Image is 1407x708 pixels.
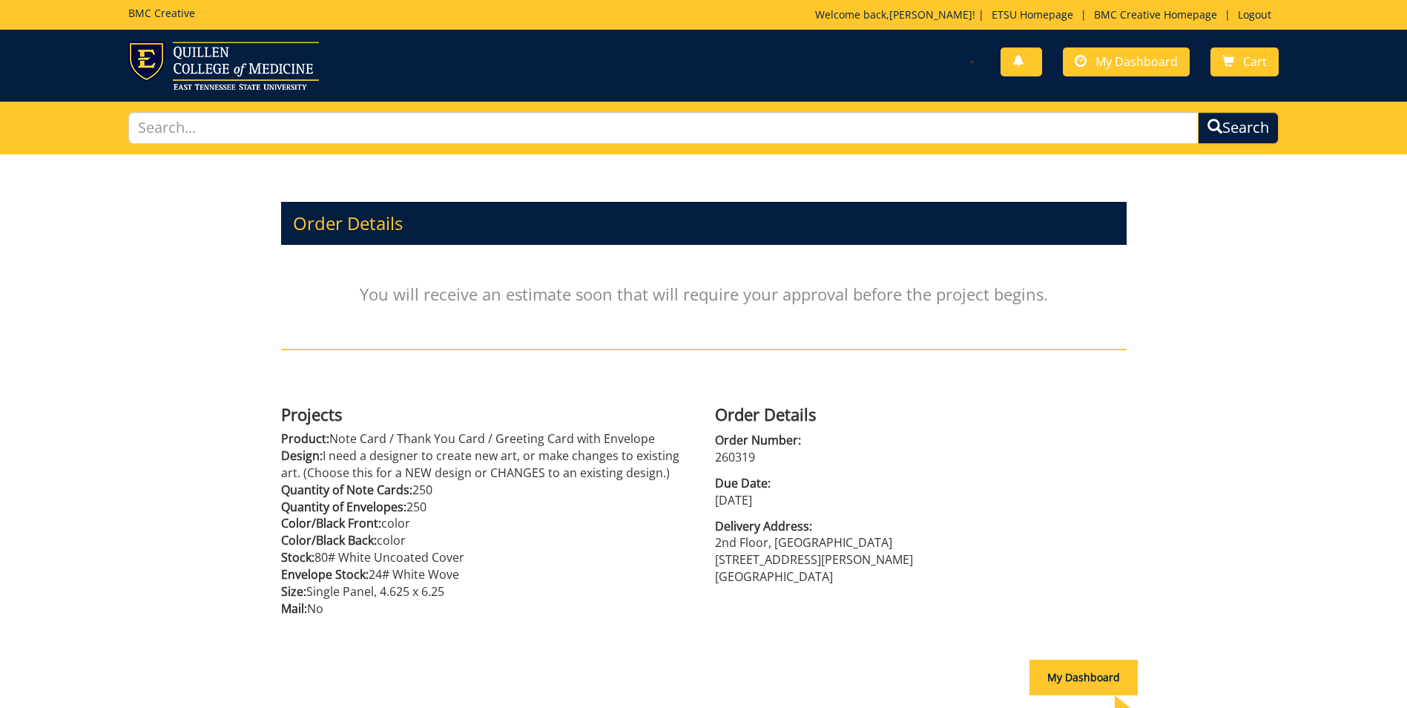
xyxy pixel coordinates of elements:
span: My Dashboard [1095,53,1178,70]
p: Welcome back, ! | | | [815,7,1279,22]
p: No [281,600,693,617]
p: You will receive an estimate soon that will require your approval before the project begins. [281,252,1127,335]
p: 260319 [715,449,1127,466]
h4: Order Details [715,405,1127,423]
a: My Dashboard [1029,670,1138,684]
p: [GEOGRAPHIC_DATA] [715,568,1127,586]
p: I need a designer to create new art, or make changes to existing art. (Choose this for a NEW desi... [281,448,693,482]
h5: BMC Creative [128,7,195,19]
span: Design: [281,448,323,464]
p: [STREET_ADDRESS][PERSON_NAME] [715,551,1127,568]
p: Single Panel, 4.625 x 6.25 [281,583,693,600]
a: BMC Creative Homepage [1087,7,1225,22]
p: color [281,515,693,532]
a: Logout [1230,7,1279,22]
p: 250 [281,499,693,516]
input: Search... [128,112,1199,144]
span: Product: [281,430,329,447]
img: ETSU logo [128,42,319,90]
span: Delivery Address: [715,518,1127,535]
span: Order Number: [715,432,1127,449]
span: Color/Black Front: [281,515,381,531]
span: Cart [1243,53,1267,70]
span: Quantity of Envelopes: [281,499,406,515]
a: ETSU Homepage [984,7,1081,22]
span: Stock: [281,549,314,566]
span: Envelope Stock: [281,566,369,583]
p: 80# White Uncoated Cover [281,549,693,566]
a: [PERSON_NAME] [889,7,972,22]
span: Size: [281,583,306,600]
h4: Projects [281,405,693,423]
button: Search [1198,112,1279,144]
p: color [281,532,693,549]
span: Color/Black Back: [281,532,377,548]
p: 2nd Floor, [GEOGRAPHIC_DATA] [715,534,1127,551]
p: [DATE] [715,492,1127,509]
a: My Dashboard [1063,47,1190,76]
p: 24# White Wove [281,566,693,583]
span: Mail: [281,600,307,617]
span: Quantity of Note Cards: [281,482,412,498]
p: Note Card / Thank You Card / Greeting Card with Envelope [281,430,693,448]
span: Due Date: [715,475,1127,492]
p: 250 [281,482,693,499]
div: My Dashboard [1029,660,1138,695]
a: Cart [1210,47,1279,76]
h3: Order Details [281,202,1127,245]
